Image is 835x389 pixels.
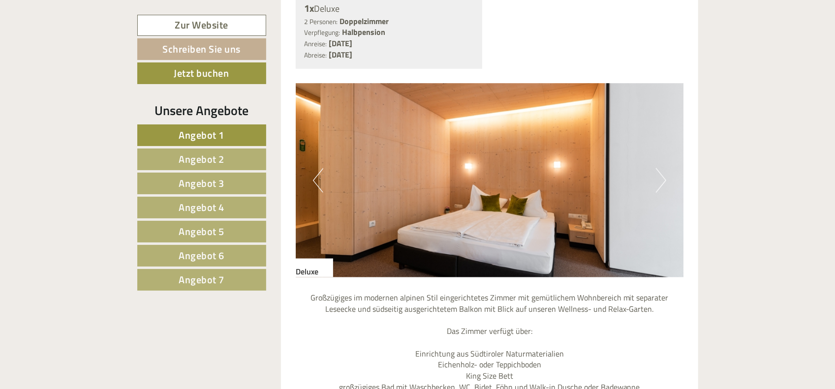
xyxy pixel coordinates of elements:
[137,15,266,36] a: Zur Website
[179,272,224,287] span: Angebot 7
[137,38,266,60] a: Schreiben Sie uns
[304,28,340,37] small: Verpflegung:
[304,17,338,27] small: 2 Personen:
[296,259,333,277] div: Deluxe
[313,168,323,193] button: Previous
[296,84,683,277] img: image
[179,176,224,191] span: Angebot 3
[340,15,389,27] b: Doppelzimmer
[179,248,224,263] span: Angebot 6
[304,39,327,49] small: Anreise:
[329,49,352,60] b: [DATE]
[329,37,352,49] b: [DATE]
[179,224,224,239] span: Angebot 5
[179,200,224,215] span: Angebot 4
[179,151,224,167] span: Angebot 2
[304,1,474,16] div: Deluxe
[304,0,314,16] b: 1x
[304,50,327,60] small: Abreise:
[342,26,385,38] b: Halbpension
[137,62,266,84] a: Jetzt buchen
[137,101,266,120] div: Unsere Angebote
[656,168,666,193] button: Next
[179,127,224,143] span: Angebot 1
